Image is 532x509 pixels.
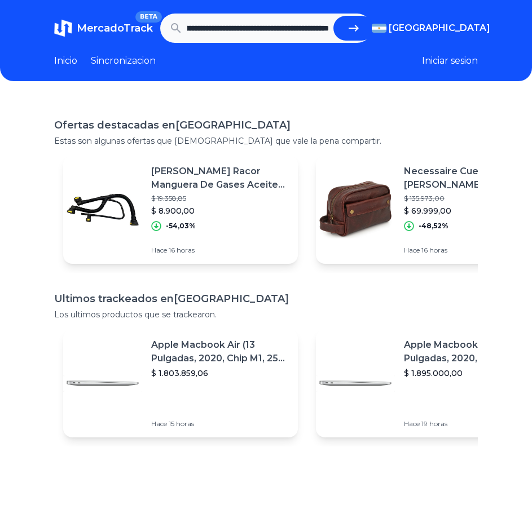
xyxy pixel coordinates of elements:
a: Inicio [54,54,77,68]
a: MercadoTrackBETA [54,19,153,37]
span: [GEOGRAPHIC_DATA] [389,21,490,35]
img: Argentina [372,24,386,33]
p: -54,03% [166,222,196,231]
p: Estas son algunas ofertas que [DEMOGRAPHIC_DATA] que vale la pena compartir. [54,135,478,147]
p: -48,52% [419,222,449,231]
img: Featured image [316,170,395,249]
p: [PERSON_NAME] Racor Manguera De Gases Aceite Peugeot 2008 1.6 16v Vti [151,165,289,192]
h1: Ofertas destacadas en [GEOGRAPHIC_DATA] [54,117,478,133]
p: $ 19.358,85 [151,194,289,203]
p: Los ultimos productos que se trackearon. [54,309,478,320]
span: MercadoTrack [77,22,153,34]
button: Iniciar sesion [422,54,478,68]
a: Featured image[PERSON_NAME] Racor Manguera De Gases Aceite Peugeot 2008 1.6 16v Vti$ 19.358,85$ 8... [63,156,298,264]
img: MercadoTrack [54,19,72,37]
p: $ 8.900,00 [151,205,289,216]
img: Featured image [63,170,142,249]
span: BETA [135,11,162,23]
button: [GEOGRAPHIC_DATA] [372,21,478,35]
img: Featured image [316,344,395,423]
a: Sincronizacion [91,54,156,68]
a: Featured imageApple Macbook Air (13 Pulgadas, 2020, Chip M1, 256 Gb De Ssd, 8 Gb De Ram) - Plata$... [63,329,298,437]
img: Featured image [63,344,142,423]
p: Hace 16 horas [151,246,289,255]
p: $ 1.803.859,06 [151,368,289,379]
p: Apple Macbook Air (13 Pulgadas, 2020, Chip M1, 256 Gb De Ssd, 8 Gb De Ram) - Plata [151,338,289,365]
p: Hace 15 horas [151,419,289,428]
h1: Ultimos trackeados en [GEOGRAPHIC_DATA] [54,291,478,307]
